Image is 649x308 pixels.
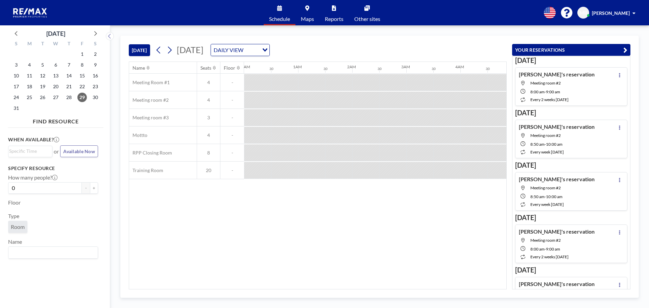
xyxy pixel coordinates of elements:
span: 4 [197,97,220,103]
span: 3 [197,115,220,121]
label: How many people? [8,174,57,181]
span: Tuesday, August 26, 2025 [38,93,47,102]
span: every 2 weeks [DATE] [530,254,569,259]
span: 9:00 AM [546,89,560,94]
div: 2AM [347,64,356,69]
span: Friday, August 22, 2025 [77,82,87,91]
div: 30 [378,67,382,71]
button: Available Now [60,145,98,157]
span: Monday, August 4, 2025 [25,60,34,70]
div: W [49,40,63,49]
span: Friday, August 15, 2025 [77,71,87,80]
span: Available Now [63,148,95,154]
span: Tuesday, August 19, 2025 [38,82,47,91]
span: - [220,97,244,103]
input: Search for option [9,248,94,257]
div: T [62,40,75,49]
span: Sunday, August 24, 2025 [11,93,21,102]
h3: [DATE] [515,161,627,169]
h4: [PERSON_NAME]'s reservation [519,71,595,78]
div: 30 [323,67,328,71]
span: Mottto [129,132,147,138]
h3: [DATE] [515,109,627,117]
span: Sunday, August 17, 2025 [11,82,21,91]
span: 8:00 AM [530,89,545,94]
span: Tuesday, August 5, 2025 [38,60,47,70]
span: Other sites [354,16,380,22]
div: Seats [200,65,211,71]
span: or [54,148,59,155]
h4: [PERSON_NAME]'s reservation [519,123,595,130]
span: Monday, August 11, 2025 [25,71,34,80]
span: Saturday, August 23, 2025 [91,82,100,91]
span: Meeting room #2 [129,97,169,103]
span: Meeting room #2 [530,80,561,86]
span: 8:00 AM [530,246,545,252]
span: Sunday, August 31, 2025 [11,103,21,113]
span: Saturday, August 16, 2025 [91,71,100,80]
div: 3AM [401,64,410,69]
div: 4AM [455,64,464,69]
span: - [220,115,244,121]
h4: [PERSON_NAME]'s reservation [519,228,595,235]
span: Tuesday, August 12, 2025 [38,71,47,80]
span: Meeting Room #1 [129,79,170,86]
span: 4 [197,79,220,86]
span: Wednesday, August 20, 2025 [51,82,61,91]
h3: [DATE] [515,266,627,274]
span: 20 [197,167,220,173]
span: - [545,89,546,94]
span: - [545,142,546,147]
div: Name [133,65,145,71]
span: [DATE] [177,45,203,55]
span: Room [11,223,25,230]
span: - [220,132,244,138]
div: Search for option [211,44,269,56]
div: [DATE] [46,29,65,38]
span: - [545,246,546,252]
div: M [23,40,36,49]
div: Floor [224,65,235,71]
span: DAILY VIEW [212,46,245,54]
span: - [545,194,546,199]
span: MB [580,10,587,16]
span: Meeting room #3 [129,115,169,121]
span: Wednesday, August 13, 2025 [51,71,61,80]
button: - [82,182,90,194]
span: Meeting room #2 [530,238,561,243]
div: S [10,40,23,49]
img: organization-logo [11,6,50,20]
span: Maps [301,16,314,22]
span: 10:00 AM [546,194,562,199]
span: Thursday, August 28, 2025 [64,93,74,102]
span: 4 [197,132,220,138]
span: Saturday, August 9, 2025 [91,60,100,70]
span: Friday, August 8, 2025 [77,60,87,70]
div: Search for option [8,146,52,156]
h3: [DATE] [515,56,627,65]
button: [DATE] [129,44,150,56]
input: Search for option [245,46,258,54]
span: Meeting room #2 [530,185,561,190]
div: T [36,40,49,49]
span: Thursday, August 7, 2025 [64,60,74,70]
div: 30 [432,67,436,71]
span: Schedule [269,16,290,22]
span: Meeting room #2 [530,133,561,138]
span: - [220,150,244,156]
span: [PERSON_NAME] [592,10,630,16]
span: Thursday, August 21, 2025 [64,82,74,91]
div: 12AM [239,64,250,69]
label: Name [8,238,22,245]
h4: [PERSON_NAME]'s reservation [519,176,595,183]
div: Search for option [8,247,98,258]
label: Floor [8,199,21,206]
span: 8 [197,150,220,156]
span: - [220,79,244,86]
div: S [89,40,102,49]
span: Sunday, August 3, 2025 [11,60,21,70]
span: Sunday, August 10, 2025 [11,71,21,80]
span: Friday, August 1, 2025 [77,49,87,59]
span: Reports [325,16,343,22]
h4: FIND RESOURCE [8,115,103,125]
